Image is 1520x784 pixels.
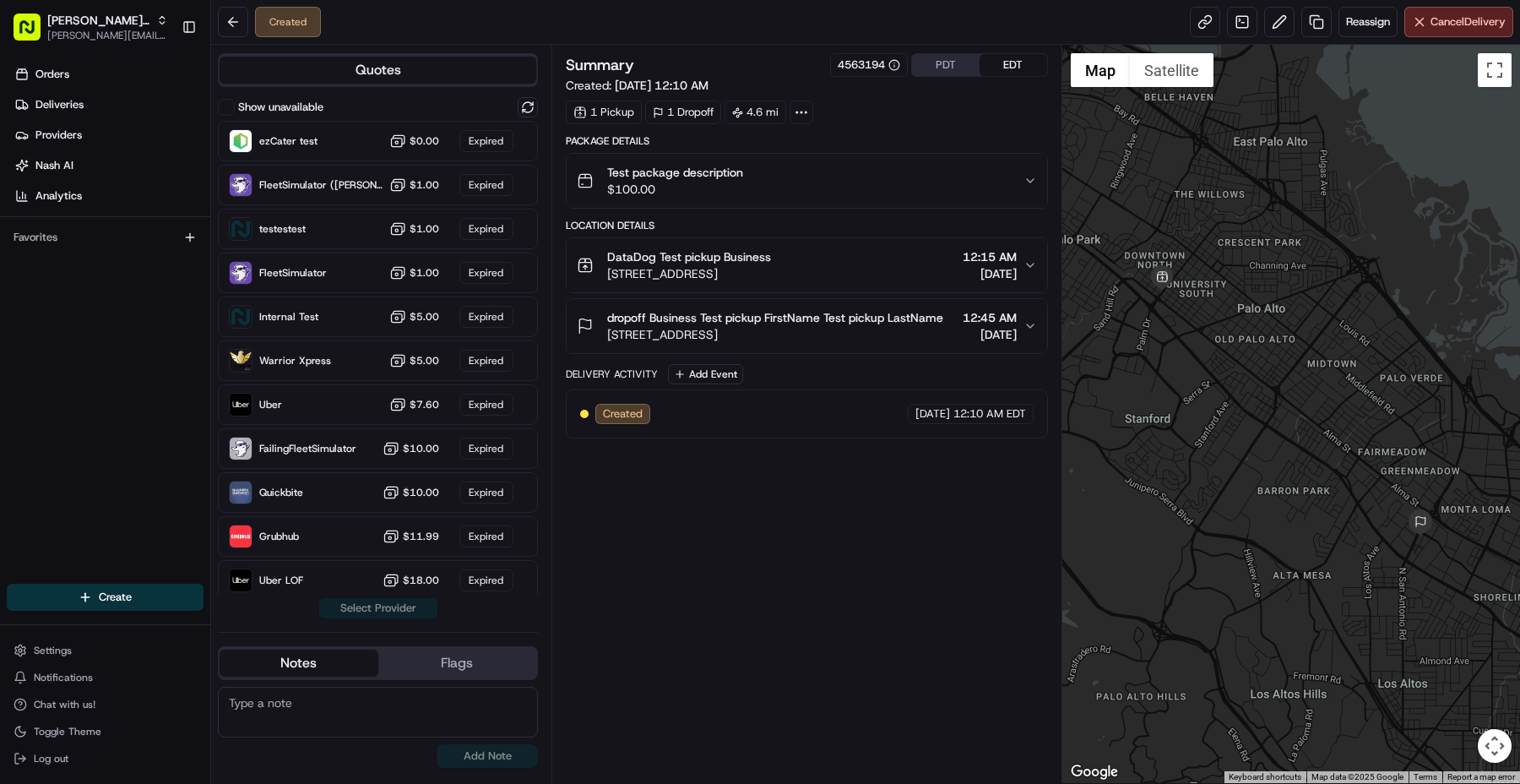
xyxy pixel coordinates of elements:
[459,569,513,591] div: Expired
[34,752,68,765] span: Log out
[459,174,513,196] div: Expired
[403,574,439,587] span: $18.00
[459,438,513,460] div: Expired
[963,248,1017,265] span: 12:15 AM
[57,178,214,192] div: We're available if you need us!
[963,265,1017,282] span: [DATE]
[410,398,439,411] span: $7.60
[567,238,1047,292] button: DataDog Test pickup Business[STREET_ADDRESS]12:15 AM[DATE]
[7,584,204,611] button: Create
[389,220,439,237] button: $1.00
[7,720,204,743] button: Toggle Theme
[607,265,771,282] span: [STREET_ADDRESS]
[35,97,84,112] span: Deliveries
[389,396,439,413] button: $7.60
[963,326,1017,343] span: [DATE]
[7,666,204,689] button: Notifications
[7,7,175,47] button: [PERSON_NAME] Org[PERSON_NAME][EMAIL_ADDRESS][DOMAIN_NAME]
[168,286,204,299] span: Pylon
[953,406,1026,422] span: 12:10 AM EDT
[963,309,1017,326] span: 12:45 AM
[1071,53,1130,87] button: Show street map
[17,68,307,95] p: Welcome 👋
[459,394,513,416] div: Expired
[403,530,439,543] span: $11.99
[1067,761,1122,783] a: Open this area in Google Maps (opens a new window)
[7,61,210,88] a: Orders
[915,406,950,422] span: [DATE]
[259,574,303,587] span: Uber LOF
[259,530,299,543] span: Grubhub
[47,29,168,42] button: [PERSON_NAME][EMAIL_ADDRESS][DOMAIN_NAME]
[389,308,439,325] button: $5.00
[459,525,513,547] div: Expired
[566,219,1048,232] div: Location Details
[230,569,252,591] img: Uber LOF
[230,394,252,416] img: Uber
[389,177,439,193] button: $1.00
[35,188,82,204] span: Analytics
[7,693,204,716] button: Chat with us!
[34,698,95,711] span: Chat with us!
[389,264,439,281] button: $1.00
[35,158,73,173] span: Nash AI
[259,398,282,411] span: Uber
[220,650,378,677] button: Notes
[459,262,513,284] div: Expired
[143,247,156,260] div: 💻
[383,572,439,589] button: $18.00
[383,528,439,545] button: $11.99
[607,181,743,198] span: $100.00
[230,218,252,240] img: Internal Fleet
[838,57,900,73] button: 4563194
[566,57,634,73] h3: Summary
[1346,14,1390,30] span: Reassign
[230,262,252,284] img: FleetSimulator
[220,57,536,84] button: Quotes
[668,364,743,384] button: Add Event
[259,442,356,455] span: FailingFleetSimulator
[403,442,439,455] span: $10.00
[259,310,318,324] span: Internal Test
[1478,729,1512,763] button: Map camera controls
[607,248,771,265] span: DataDog Test pickup Business
[230,350,252,372] img: Warrior Xpress
[389,352,439,369] button: $5.00
[7,747,204,770] button: Log out
[230,306,252,328] img: Internal Fleet (Test)
[238,100,323,115] label: Show unavailable
[607,164,743,181] span: Test package description
[1430,14,1506,30] span: Cancel Delivery
[34,644,72,657] span: Settings
[566,77,708,94] span: Created:
[1311,772,1403,781] span: Map data ©2025 Google
[99,590,132,605] span: Create
[459,130,513,152] div: Expired
[1447,772,1515,781] a: Report a map error
[607,309,943,326] span: dropoff Business Test pickup FirstName Test pickup LastName
[410,266,439,280] span: $1.00
[34,671,93,684] span: Notifications
[615,78,708,93] span: [DATE] 12:10 AM
[567,299,1047,353] button: dropoff Business Test pickup FirstName Test pickup LastName[STREET_ADDRESS]12:45 AM[DATE]
[566,134,1048,148] div: Package Details
[607,326,943,343] span: [STREET_ADDRESS]
[378,650,537,677] button: Flags
[259,486,303,499] span: Quickbite
[7,152,210,179] a: Nash AI
[7,122,210,149] a: Providers
[603,406,643,422] span: Created
[259,222,306,236] span: testestest
[403,486,439,499] span: $10.00
[7,182,210,210] a: Analytics
[259,178,383,192] span: FleetSimulator ([PERSON_NAME] Org)
[7,224,204,251] div: Favorites
[34,725,101,738] span: Toggle Theme
[410,134,439,148] span: $0.00
[1338,7,1398,37] button: Reassign
[725,101,786,124] div: 4.6 mi
[566,101,642,124] div: 1 Pickup
[57,161,277,178] div: Start new chat
[259,134,318,148] span: ezCater test
[44,109,279,127] input: Clear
